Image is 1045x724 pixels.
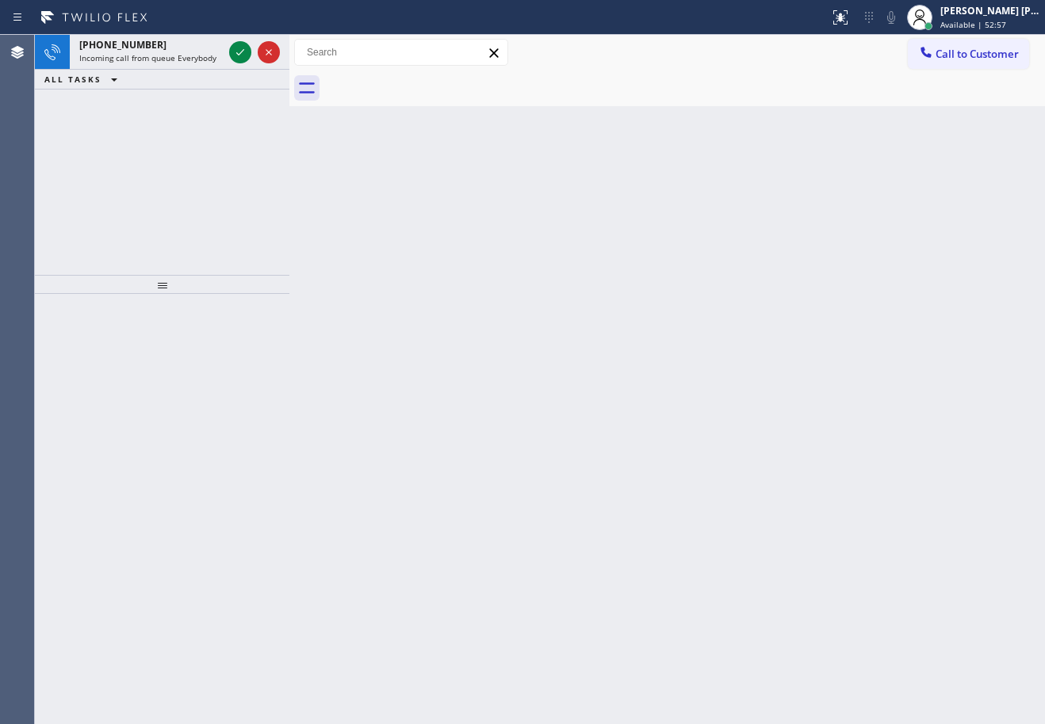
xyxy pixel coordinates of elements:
[940,19,1006,30] span: Available | 52:57
[908,39,1029,69] button: Call to Customer
[295,40,507,65] input: Search
[880,6,902,29] button: Mute
[936,47,1019,61] span: Call to Customer
[79,38,167,51] span: [PHONE_NUMBER]
[258,41,280,63] button: Reject
[229,41,251,63] button: Accept
[940,4,1040,17] div: [PERSON_NAME] [PERSON_NAME] Dahil
[35,70,133,89] button: ALL TASKS
[79,52,216,63] span: Incoming call from queue Everybody
[44,74,101,85] span: ALL TASKS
